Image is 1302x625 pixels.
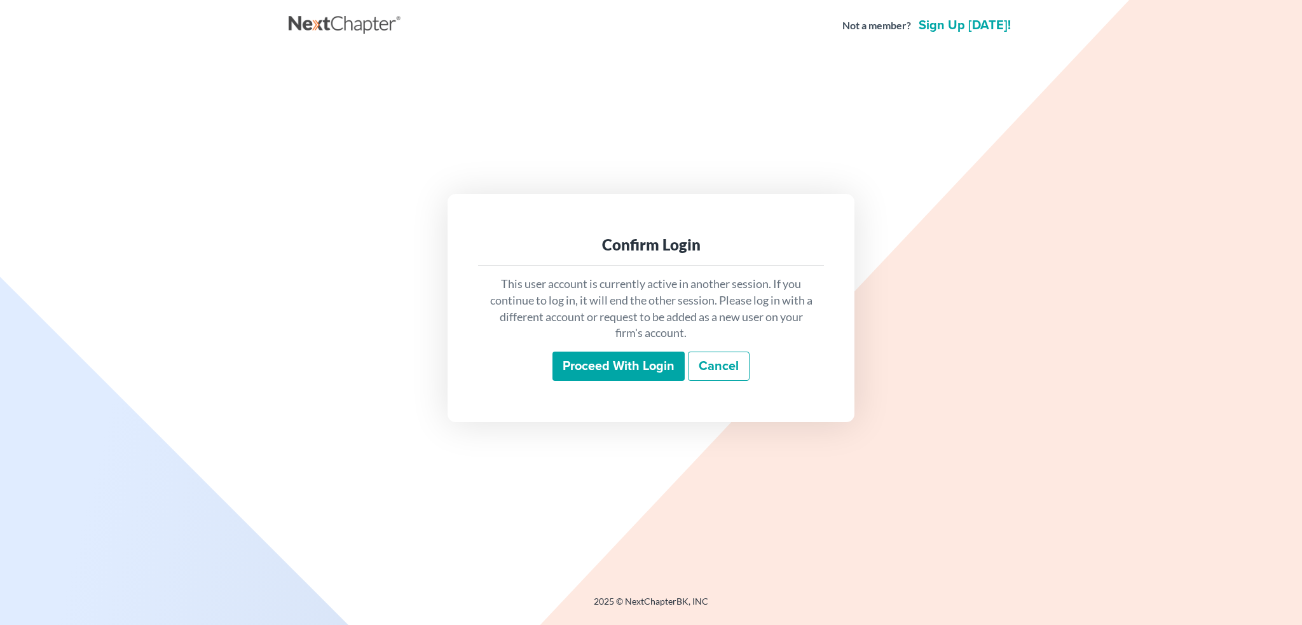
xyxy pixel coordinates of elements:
a: Sign up [DATE]! [916,19,1013,32]
div: 2025 © NextChapterBK, INC [289,595,1013,618]
a: Cancel [688,352,750,381]
strong: Not a member? [842,18,911,33]
p: This user account is currently active in another session. If you continue to log in, it will end ... [488,276,814,341]
input: Proceed with login [552,352,685,381]
div: Confirm Login [488,235,814,255]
